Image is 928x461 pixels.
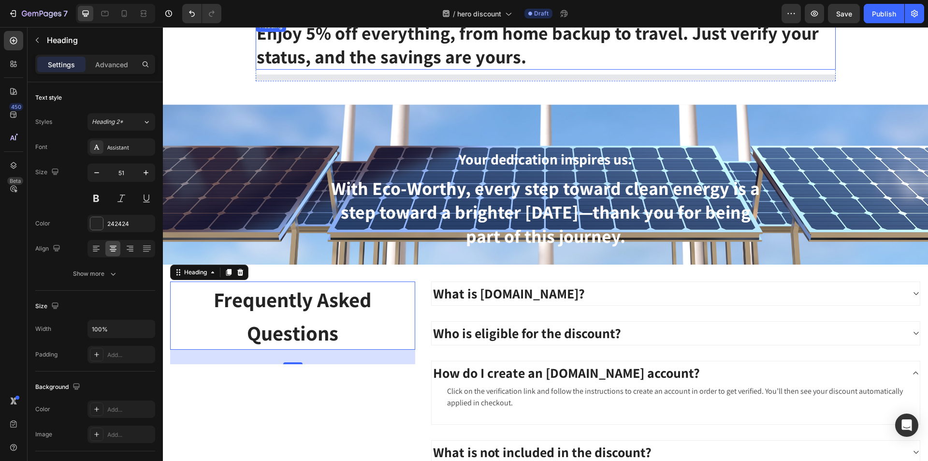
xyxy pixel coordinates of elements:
[88,320,155,338] input: Auto
[457,9,501,19] span: hero discount
[35,219,50,228] div: Color
[270,256,422,277] p: What is [DOMAIN_NAME]?
[35,325,51,333] div: Width
[35,166,61,179] div: Size
[35,118,52,126] div: Styles
[92,118,123,126] span: Heading 2*
[270,296,458,316] p: Who is eligible for the discount?
[182,4,221,23] div: Undo/Redo
[872,9,896,19] div: Publish
[35,350,58,359] div: Padding
[35,93,62,102] div: Text style
[107,143,153,152] div: Assistant
[284,358,741,382] p: Click on the verification link and follow the instructions to create an account in order to get v...
[35,143,47,151] div: Font
[35,300,61,313] div: Size
[35,242,62,255] div: Align
[107,351,153,359] div: Add...
[35,430,52,439] div: Image
[35,405,50,414] div: Color
[107,431,153,439] div: Add...
[19,241,46,250] div: Heading
[828,4,860,23] button: Save
[51,259,209,319] span: Frequently Asked Questions
[168,149,597,221] span: With Eco-Worthy, every step toward clean energy is a step toward a brighter [DATE]—thank you for ...
[453,9,455,19] span: /
[35,265,155,283] button: Show more
[35,381,82,394] div: Background
[87,113,155,131] button: Heading 2*
[296,122,469,142] strong: Your dedication inspires us.
[534,9,549,18] span: Draft
[47,34,151,46] p: Heading
[163,27,928,461] iframe: Design area
[4,4,72,23] button: 7
[107,405,153,414] div: Add...
[48,59,75,70] p: Settings
[270,336,537,356] p: How do I create an [DOMAIN_NAME] account?
[9,103,23,111] div: 450
[836,10,852,18] span: Save
[7,177,23,185] div: Beta
[63,8,68,19] p: 7
[107,220,153,228] div: 242424
[73,269,118,279] div: Show more
[864,4,904,23] button: Publish
[895,414,918,437] div: Open Intercom Messenger
[270,415,489,435] p: What is not included in the discount?
[166,149,599,221] p: ⁠⁠⁠⁠⁠⁠⁠
[95,59,128,70] p: Advanced
[165,149,600,222] h2: Rich Text Editor. Editing area: main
